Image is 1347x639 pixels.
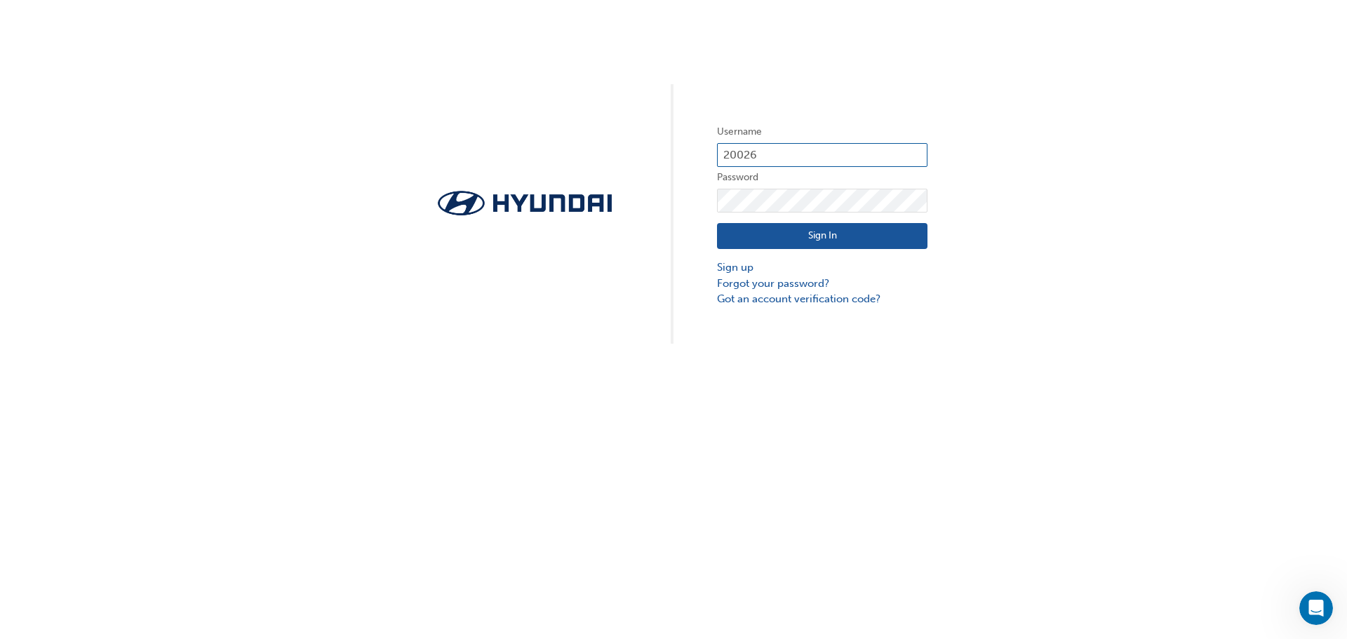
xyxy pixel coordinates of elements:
[717,223,927,250] button: Sign In
[717,276,927,292] a: Forgot your password?
[717,123,927,140] label: Username
[717,143,927,167] input: Username
[420,187,630,220] img: Trak
[717,291,927,307] a: Got an account verification code?
[1299,591,1333,625] iframe: Intercom live chat
[717,260,927,276] a: Sign up
[717,169,927,186] label: Password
